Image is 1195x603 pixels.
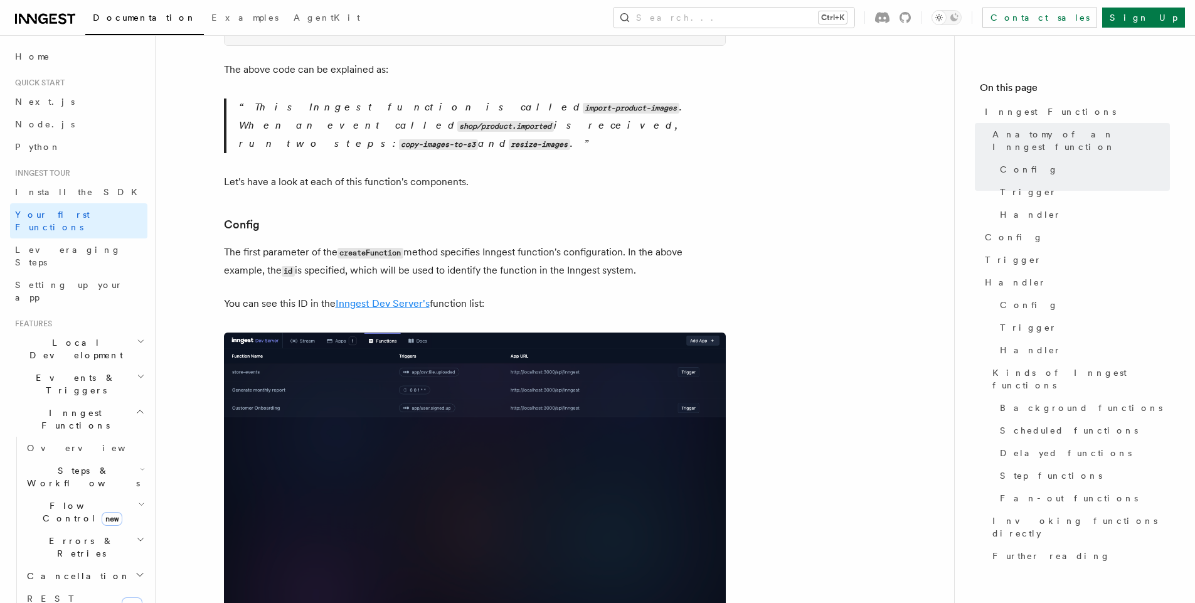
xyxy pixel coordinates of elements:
[995,181,1170,203] a: Trigger
[1102,8,1185,28] a: Sign Up
[22,565,147,587] button: Cancellation
[985,105,1116,118] span: Inngest Functions
[980,248,1170,271] a: Trigger
[22,464,140,489] span: Steps & Workflows
[204,4,286,34] a: Examples
[10,319,52,329] span: Features
[286,4,368,34] a: AgentKit
[995,339,1170,361] a: Handler
[10,181,147,203] a: Install the SDK
[1000,344,1061,356] span: Handler
[85,4,204,35] a: Documentation
[10,78,65,88] span: Quick start
[211,13,279,23] span: Examples
[22,570,130,582] span: Cancellation
[992,128,1170,153] span: Anatomy of an Inngest function
[992,366,1170,392] span: Kinds of Inngest functions
[1000,424,1138,437] span: Scheduled functions
[22,494,147,530] button: Flow Controlnew
[985,231,1043,243] span: Config
[995,464,1170,487] a: Step functions
[10,136,147,158] a: Python
[1000,299,1058,311] span: Config
[995,316,1170,339] a: Trigger
[1000,321,1057,334] span: Trigger
[10,366,147,402] button: Events & Triggers
[10,238,147,274] a: Leveraging Steps
[1000,163,1058,176] span: Config
[10,274,147,309] a: Setting up your app
[10,203,147,238] a: Your first Functions
[15,187,145,197] span: Install the SDK
[987,510,1170,545] a: Invoking functions directly
[102,512,122,526] span: new
[995,294,1170,316] a: Config
[15,119,75,129] span: Node.js
[995,442,1170,464] a: Delayed functions
[15,245,121,267] span: Leveraging Steps
[995,158,1170,181] a: Config
[980,226,1170,248] a: Config
[1000,186,1057,198] span: Trigger
[995,203,1170,226] a: Handler
[995,419,1170,442] a: Scheduled functions
[22,535,136,560] span: Errors & Retries
[457,121,554,132] code: shop/product.imported
[985,276,1046,289] span: Handler
[336,297,430,309] a: Inngest Dev Server's
[1000,402,1162,414] span: Background functions
[239,99,726,153] p: This Inngest function is called . When an event called is received, run two steps: and .
[819,11,847,24] kbd: Ctrl+K
[15,280,123,302] span: Setting up your app
[10,402,147,437] button: Inngest Functions
[224,243,726,280] p: The first parameter of the method specifies Inngest function's configuration. In the above exampl...
[22,499,138,525] span: Flow Control
[224,173,726,191] p: Let's have a look at each of this function's components.
[987,545,1170,567] a: Further reading
[982,8,1097,28] a: Contact sales
[10,45,147,68] a: Home
[995,397,1170,419] a: Background functions
[27,443,156,453] span: Overview
[1000,469,1102,482] span: Step functions
[987,361,1170,397] a: Kinds of Inngest functions
[10,371,137,397] span: Events & Triggers
[509,139,570,150] code: resize-images
[282,266,295,277] code: id
[15,97,75,107] span: Next.js
[15,210,90,232] span: Your first Functions
[992,515,1170,540] span: Invoking functions directly
[995,487,1170,510] a: Fan-out functions
[1000,447,1132,459] span: Delayed functions
[224,61,726,78] p: The above code can be explained as:
[10,336,137,361] span: Local Development
[22,437,147,459] a: Overview
[980,271,1170,294] a: Handler
[10,113,147,136] a: Node.js
[224,295,726,312] p: You can see this ID in the function list:
[224,216,260,233] a: Config
[583,103,679,114] code: import-product-images
[15,142,61,152] span: Python
[10,90,147,113] a: Next.js
[980,80,1170,100] h4: On this page
[294,13,360,23] span: AgentKit
[399,139,478,150] code: copy-images-to-s3
[10,331,147,366] button: Local Development
[22,459,147,494] button: Steps & Workflows
[22,530,147,565] button: Errors & Retries
[1000,492,1138,504] span: Fan-out functions
[15,50,50,63] span: Home
[932,10,962,25] button: Toggle dark mode
[613,8,854,28] button: Search...Ctrl+K
[992,550,1110,562] span: Further reading
[10,407,135,432] span: Inngest Functions
[337,248,403,259] code: createFunction
[985,253,1042,266] span: Trigger
[10,168,70,178] span: Inngest tour
[987,123,1170,158] a: Anatomy of an Inngest function
[1000,208,1061,221] span: Handler
[93,13,196,23] span: Documentation
[980,100,1170,123] a: Inngest Functions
